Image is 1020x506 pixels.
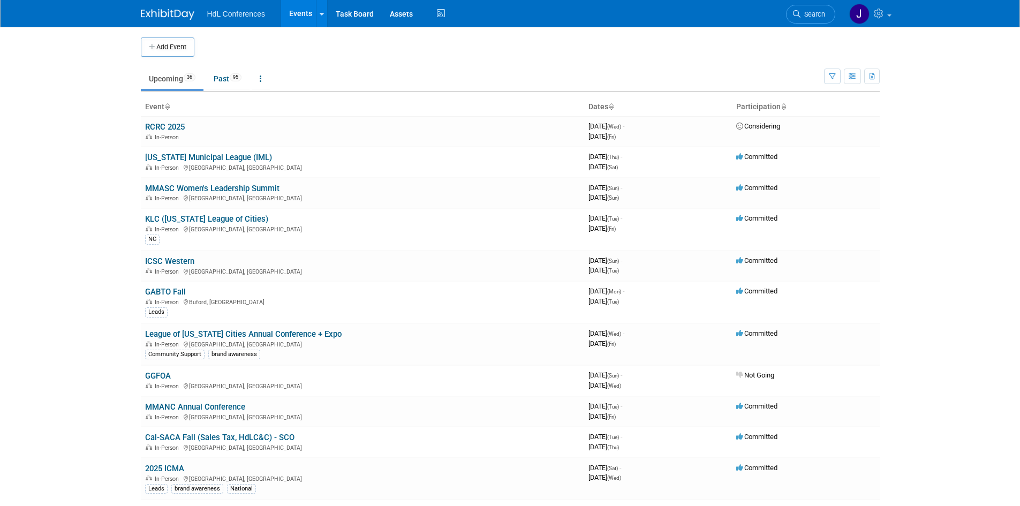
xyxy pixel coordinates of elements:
a: GABTO Fall [145,287,186,297]
div: [GEOGRAPHIC_DATA], [GEOGRAPHIC_DATA] [145,224,580,233]
a: GGFOA [145,371,171,381]
span: Committed [736,464,777,472]
span: In-Person [155,475,182,482]
span: In-Person [155,383,182,390]
span: (Sat) [607,465,618,471]
span: (Sun) [607,258,619,264]
span: Not Going [736,371,774,379]
a: MMASC Women's Leadership Summit [145,184,279,193]
img: In-Person Event [146,341,152,346]
div: [GEOGRAPHIC_DATA], [GEOGRAPHIC_DATA] [145,443,580,451]
span: - [621,402,622,410]
img: In-Person Event [146,226,152,231]
a: KLC ([US_STATE] League of Cities) [145,214,268,224]
span: Search [800,10,825,18]
a: [US_STATE] Municipal League (IML) [145,153,272,162]
span: [DATE] [588,381,621,389]
span: (Wed) [607,475,621,481]
div: [GEOGRAPHIC_DATA], [GEOGRAPHIC_DATA] [145,381,580,390]
img: In-Person Event [146,475,152,481]
span: In-Person [155,195,182,202]
span: Committed [736,153,777,161]
span: [DATE] [588,184,622,192]
img: In-Person Event [146,444,152,450]
span: [DATE] [588,412,616,420]
span: (Tue) [607,268,619,274]
span: Committed [736,214,777,222]
div: [GEOGRAPHIC_DATA], [GEOGRAPHIC_DATA] [145,339,580,348]
span: In-Person [155,414,182,421]
span: (Tue) [607,216,619,222]
span: Committed [736,256,777,265]
a: MMANC Annual Conference [145,402,245,412]
span: (Thu) [607,154,619,160]
span: (Tue) [607,404,619,410]
span: (Sun) [607,373,619,379]
span: (Tue) [607,434,619,440]
img: Johnny Nguyen [849,4,870,24]
div: Leads [145,484,168,494]
span: (Fri) [607,341,616,347]
a: Sort by Event Name [164,102,170,111]
span: - [621,433,622,441]
span: [DATE] [588,473,621,481]
button: Add Event [141,37,194,57]
div: brand awareness [208,350,260,359]
span: - [623,329,624,337]
span: [DATE] [588,163,618,171]
span: In-Person [155,134,182,141]
img: In-Person Event [146,383,152,388]
a: Sort by Start Date [608,102,614,111]
img: In-Person Event [146,268,152,274]
span: [DATE] [588,443,619,451]
span: In-Person [155,164,182,171]
span: (Fri) [607,134,616,140]
span: [DATE] [588,266,619,274]
span: [DATE] [588,297,619,305]
span: Committed [736,329,777,337]
span: [DATE] [588,402,622,410]
div: [GEOGRAPHIC_DATA], [GEOGRAPHIC_DATA] [145,193,580,202]
span: [DATE] [588,433,622,441]
span: [DATE] [588,224,616,232]
img: In-Person Event [146,195,152,200]
span: - [623,122,624,130]
a: Past95 [206,69,250,89]
span: [DATE] [588,122,624,130]
span: - [619,464,621,472]
span: Committed [736,402,777,410]
span: [DATE] [588,214,622,222]
span: [DATE] [588,132,616,140]
span: (Wed) [607,331,621,337]
span: (Mon) [607,289,621,294]
span: [DATE] [588,256,622,265]
span: Committed [736,433,777,441]
span: (Fri) [607,226,616,232]
a: Upcoming36 [141,69,203,89]
span: (Wed) [607,383,621,389]
span: HdL Conferences [207,10,265,18]
span: Committed [736,287,777,295]
span: In-Person [155,299,182,306]
span: (Sat) [607,164,618,170]
th: Participation [732,98,880,116]
span: [DATE] [588,339,616,348]
div: National [227,484,256,494]
div: [GEOGRAPHIC_DATA], [GEOGRAPHIC_DATA] [145,163,580,171]
span: - [621,153,622,161]
span: In-Person [155,444,182,451]
th: Event [141,98,584,116]
div: Community Support [145,350,205,359]
a: Sort by Participation Type [781,102,786,111]
span: In-Person [155,268,182,275]
img: In-Person Event [146,414,152,419]
div: brand awareness [171,484,223,494]
div: NC [145,235,160,244]
span: [DATE] [588,329,624,337]
img: ExhibitDay [141,9,194,20]
span: [DATE] [588,464,621,472]
a: RCRC 2025 [145,122,185,132]
span: [DATE] [588,287,624,295]
span: In-Person [155,226,182,233]
div: [GEOGRAPHIC_DATA], [GEOGRAPHIC_DATA] [145,474,580,482]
